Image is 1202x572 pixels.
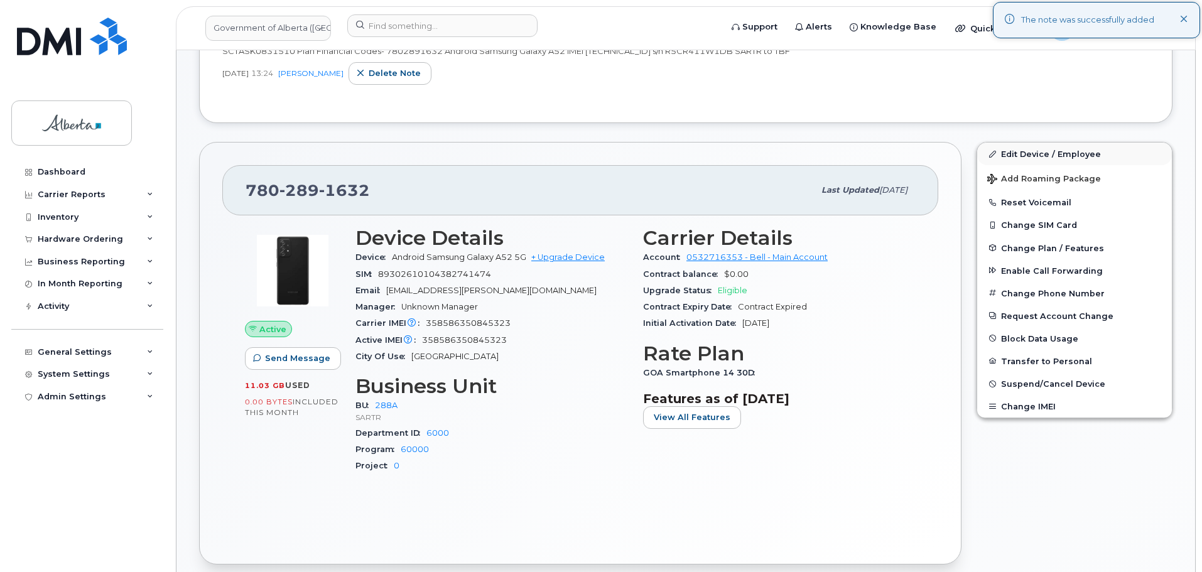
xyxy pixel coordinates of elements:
a: 6000 [426,428,449,438]
span: Contract Expired [738,302,807,311]
a: 60000 [401,445,429,454]
a: Edit Device / Employee [977,143,1172,165]
span: Active [259,323,286,335]
a: Knowledge Base [841,14,945,40]
span: 11.03 GB [245,381,285,390]
button: Change Phone Number [977,282,1172,305]
a: 0 [394,461,399,470]
span: 358586350845323 [422,335,507,345]
h3: Carrier Details [643,227,916,249]
a: 0532716353 - Bell - Main Account [686,252,828,262]
div: Quicklinks [946,16,1038,41]
span: Contract Expiry Date [643,302,738,311]
button: Transfer to Personal [977,350,1172,372]
span: Email [355,286,386,295]
span: [DATE] [742,318,769,328]
span: Contract balance [643,269,724,279]
button: Change IMEI [977,395,1172,418]
a: Support [723,14,786,40]
span: $0.00 [724,269,749,279]
span: Active IMEI [355,335,422,345]
button: Request Account Change [977,305,1172,327]
span: Carrier IMEI [355,318,426,328]
span: Support [742,21,777,33]
span: 1632 [319,181,370,200]
span: Initial Activation Date [643,318,742,328]
button: Delete note [349,62,431,85]
span: Account [643,252,686,262]
span: Alerts [806,21,832,33]
span: used [285,380,310,390]
span: Delete note [369,67,421,79]
span: [DATE] [879,185,907,195]
a: [PERSON_NAME] [278,68,344,78]
span: Change Plan / Features [1001,243,1104,252]
span: Add Roaming Package [987,174,1101,186]
input: Find something... [347,14,538,37]
img: image20231002-3703462-2e78ka.jpeg [255,233,330,308]
h3: Rate Plan [643,342,916,365]
span: Manager [355,302,401,311]
span: 89302610104382741474 [378,269,491,279]
span: Android Samsung Galaxy A52 5G [392,252,526,262]
h3: Device Details [355,227,628,249]
span: Project [355,461,394,470]
span: Knowledge Base [860,21,936,33]
span: Unknown Manager [401,302,478,311]
button: Change Plan / Features [977,237,1172,259]
span: 780 [246,181,370,200]
h3: Features as of [DATE] [643,391,916,406]
span: [GEOGRAPHIC_DATA] [411,352,499,361]
span: Send Message [265,352,330,364]
span: SCTASK0831510 Plan Financial Codes- 7802891632 Android Samsung Galaxy A52 IMEI [TECHNICAL_ID] s/n... [222,46,790,56]
span: Enable Call Forwarding [1001,266,1103,275]
span: 0.00 Bytes [245,397,293,406]
span: GOA Smartphone 14 30D [643,368,761,377]
button: Enable Call Forwarding [977,259,1172,282]
span: Program [355,445,401,454]
a: + Upgrade Device [531,252,605,262]
a: Alerts [786,14,841,40]
button: Reset Voicemail [977,191,1172,213]
button: View All Features [643,406,741,429]
span: Eligible [718,286,747,295]
p: SARTR [355,412,628,423]
span: Upgrade Status [643,286,718,295]
span: 13:24 [251,68,273,78]
span: SIM [355,269,378,279]
button: Change SIM Card [977,213,1172,236]
div: The note was successfully added [1021,14,1154,26]
span: Department ID [355,428,426,438]
span: Last updated [821,185,879,195]
a: 288A [375,401,398,410]
h3: Business Unit [355,375,628,397]
span: Quicklinks [970,23,1016,33]
span: View All Features [654,411,730,423]
span: Device [355,252,392,262]
button: Suspend/Cancel Device [977,372,1172,395]
span: 289 [279,181,319,200]
a: Government of Alberta (GOA) [205,16,331,41]
span: [DATE] [222,68,249,78]
button: Block Data Usage [977,327,1172,350]
span: [EMAIL_ADDRESS][PERSON_NAME][DOMAIN_NAME] [386,286,597,295]
span: BU [355,401,375,410]
span: City Of Use [355,352,411,361]
span: 358586350845323 [426,318,511,328]
button: Add Roaming Package [977,165,1172,191]
span: Suspend/Cancel Device [1001,379,1105,389]
button: Send Message [245,347,341,370]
